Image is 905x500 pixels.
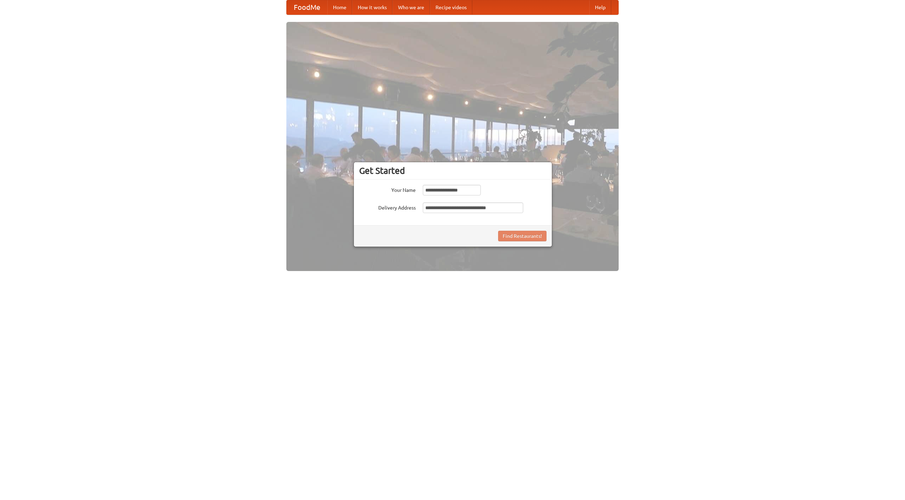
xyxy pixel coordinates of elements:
a: FoodMe [287,0,327,14]
button: Find Restaurants! [498,231,547,241]
a: Recipe videos [430,0,472,14]
label: Delivery Address [359,202,416,211]
a: Who we are [392,0,430,14]
a: Help [589,0,611,14]
a: How it works [352,0,392,14]
label: Your Name [359,185,416,194]
h3: Get Started [359,165,547,176]
a: Home [327,0,352,14]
